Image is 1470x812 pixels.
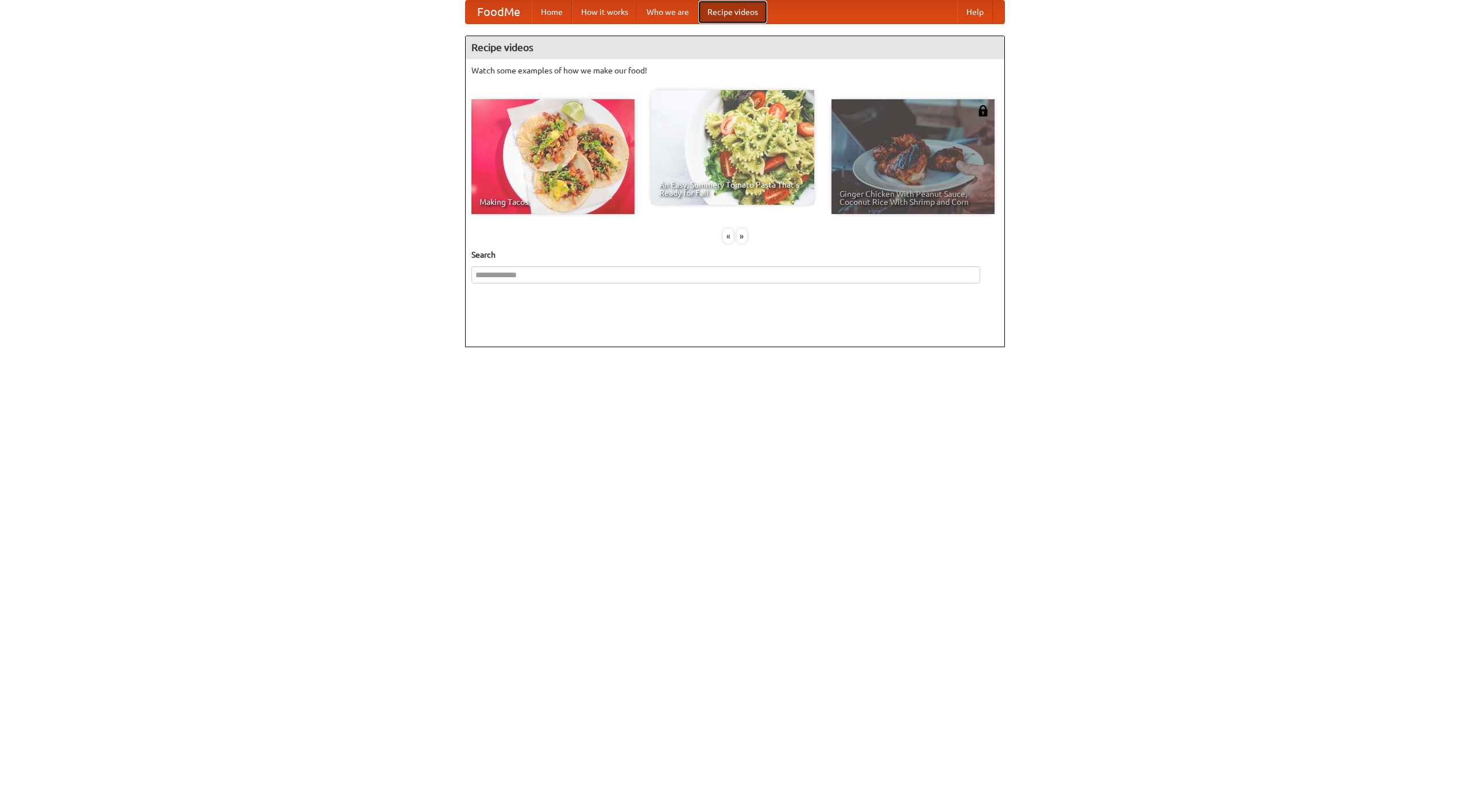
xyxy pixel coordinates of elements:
div: » [737,229,747,243]
a: Making Tacos [471,99,635,214]
div: « [723,229,733,243]
a: Help [957,1,993,24]
span: Making Tacos [479,198,626,206]
a: Recipe videos [698,1,767,24]
a: How it works [572,1,637,24]
h4: Recipe videos [466,36,1004,59]
a: Who we are [637,1,698,24]
p: Watch some examples of how we make our food! [471,65,999,76]
img: 483408.png [977,105,989,116]
h5: Search [471,249,999,261]
span: An Easy, Summery Tomato Pasta That's Ready for Fall [659,181,806,197]
a: FoodMe [466,1,532,24]
a: Home [532,1,572,24]
a: An Easy, Summery Tomato Pasta That's Ready for Fall [651,90,814,205]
